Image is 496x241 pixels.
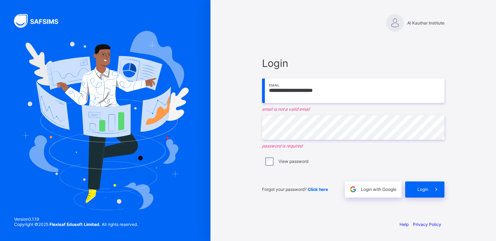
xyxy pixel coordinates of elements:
[14,216,138,222] span: Version 0.1.19
[349,185,357,193] img: google.396cfc9801f0270233282035f929180a.svg
[22,31,189,210] img: Hero Image
[400,222,409,227] a: Help
[14,222,138,227] span: Copyright © 2025 All rights reserved.
[279,159,308,164] label: View password
[361,187,396,192] span: Login with Google
[14,14,67,28] img: SAFSIMS Logo
[262,143,444,149] em: password is required
[417,187,428,192] span: Login
[407,20,444,26] span: Al Kauthar Institute
[308,187,328,192] a: Click here
[262,187,328,192] span: Forgot your password?
[262,106,444,112] em: email is not a valid email
[413,222,441,227] a: Privacy Policy
[49,222,101,227] strong: Flexisaf Edusoft Limited.
[262,57,444,69] span: Login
